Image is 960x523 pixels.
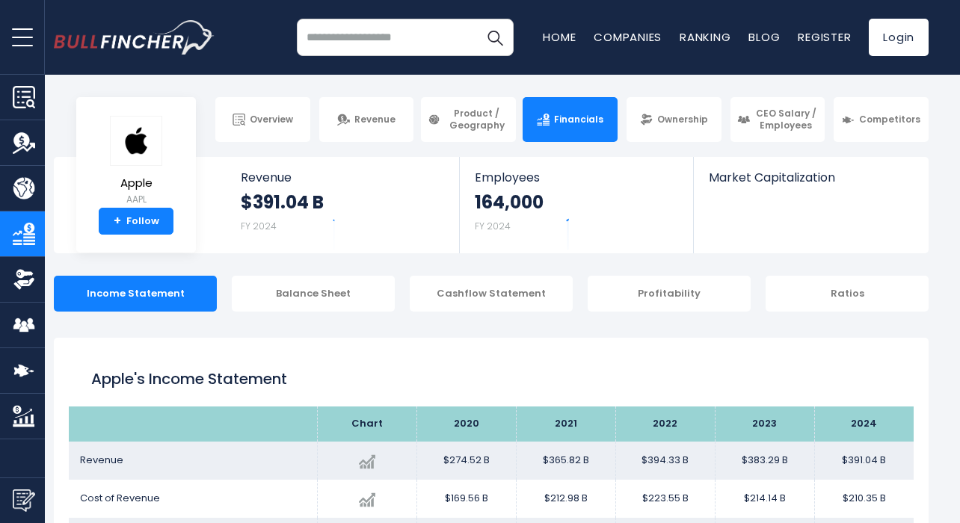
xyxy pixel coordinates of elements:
[354,114,396,126] span: Revenue
[317,406,416,442] th: Chart
[445,108,509,131] span: Product / Geography
[475,170,677,185] span: Employees
[594,29,662,45] a: Companies
[814,480,914,518] td: $210.35 B
[54,276,217,312] div: Income Statement
[516,406,615,442] th: 2021
[460,157,692,253] a: Employees 164,000 FY 2024
[109,115,163,208] a: Apple AAPL
[814,442,914,480] td: $391.04 B
[215,97,310,142] a: Overview
[766,276,929,312] div: Ratios
[615,406,715,442] th: 2022
[694,157,927,210] a: Market Capitalization
[709,170,912,185] span: Market Capitalization
[54,20,215,55] a: Go to homepage
[869,19,929,56] a: Login
[241,170,445,185] span: Revenue
[416,442,516,480] td: $274.52 B
[657,114,708,126] span: Ownership
[319,97,414,142] a: Revenue
[715,480,814,518] td: $214.14 B
[475,191,544,214] strong: 164,000
[476,19,514,56] button: Search
[627,97,721,142] a: Ownership
[715,442,814,480] td: $383.29 B
[680,29,730,45] a: Ranking
[615,480,715,518] td: $223.55 B
[730,97,825,142] a: CEO Salary / Employees
[416,406,516,442] th: 2020
[421,97,516,142] a: Product / Geography
[475,220,511,232] small: FY 2024
[554,114,603,126] span: Financials
[523,97,618,142] a: Financials
[110,177,162,190] span: Apple
[615,442,715,480] td: $394.33 B
[91,368,891,390] h1: Apple's Income Statement
[516,442,615,480] td: $365.82 B
[13,268,35,291] img: Ownership
[543,29,576,45] a: Home
[226,157,460,253] a: Revenue $391.04 B FY 2024
[241,220,277,232] small: FY 2024
[80,491,160,505] span: Cost of Revenue
[814,406,914,442] th: 2024
[588,276,751,312] div: Profitability
[110,193,162,206] small: AAPL
[416,480,516,518] td: $169.56 B
[748,29,780,45] a: Blog
[232,276,395,312] div: Balance Sheet
[754,108,819,131] span: CEO Salary / Employees
[410,276,573,312] div: Cashflow Statement
[114,214,121,228] strong: +
[798,29,851,45] a: Register
[99,208,173,235] a: +Follow
[834,97,929,142] a: Competitors
[859,114,920,126] span: Competitors
[715,406,814,442] th: 2023
[54,20,215,55] img: bullfincher logo
[80,453,123,467] span: Revenue
[250,114,293,126] span: Overview
[516,480,615,518] td: $212.98 B
[241,191,324,214] strong: $391.04 B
